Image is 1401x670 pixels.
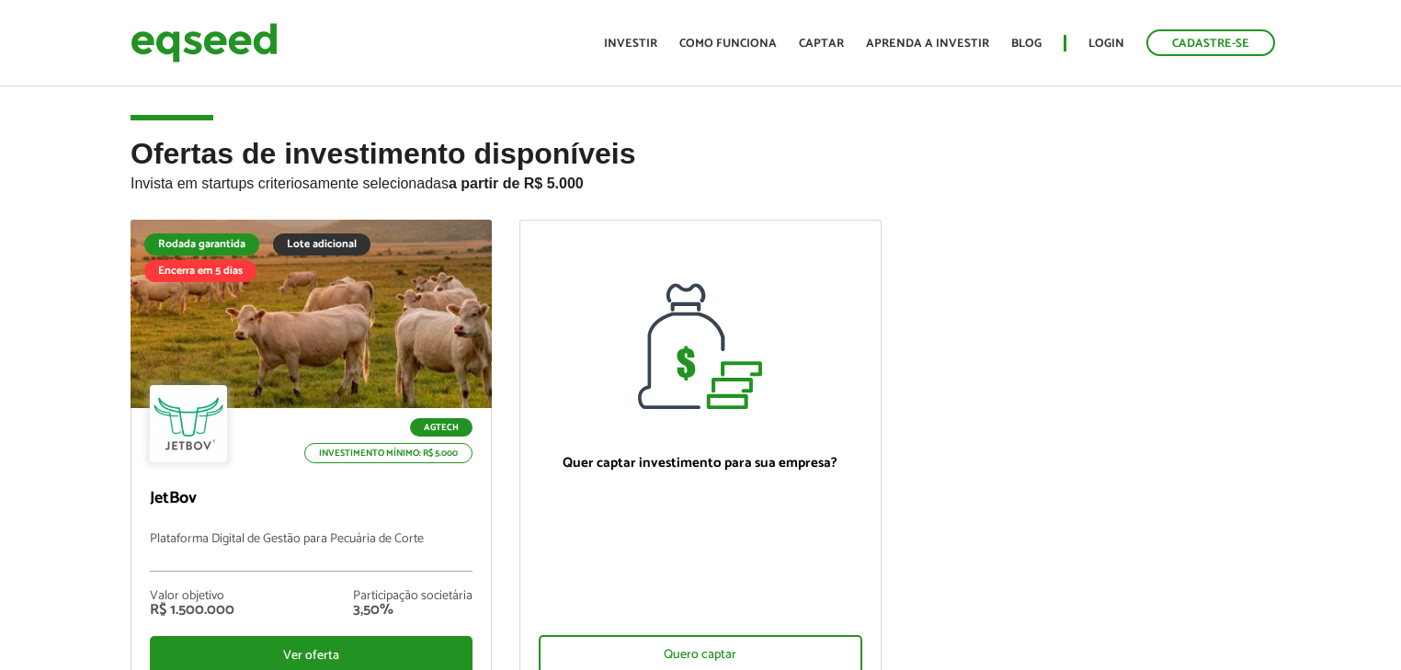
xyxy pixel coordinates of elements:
p: Agtech [410,418,473,437]
div: 3,50% [353,603,473,618]
p: Quer captar investimento para sua empresa? [539,455,861,471]
div: Participação societária [353,590,473,603]
div: Lote adicional [273,233,370,256]
div: Encerra em 5 dias [144,260,256,282]
a: Investir [604,38,657,50]
div: Valor objetivo [150,590,234,603]
img: EqSeed [131,18,278,67]
p: Invista em startups criteriosamente selecionadas [131,170,1270,192]
a: Blog [1011,38,1042,50]
h2: Ofertas de investimento disponíveis [131,138,1270,220]
a: Captar [799,38,844,50]
p: Plataforma Digital de Gestão para Pecuária de Corte [150,532,473,572]
strong: a partir de R$ 5.000 [449,176,584,191]
a: Cadastre-se [1146,29,1275,56]
a: Login [1088,38,1124,50]
a: Como funciona [679,38,777,50]
p: Investimento mínimo: R$ 5.000 [304,443,473,463]
div: Rodada garantida [144,233,259,256]
a: Aprenda a investir [866,38,989,50]
p: JetBov [150,489,473,509]
div: R$ 1.500.000 [150,603,234,618]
